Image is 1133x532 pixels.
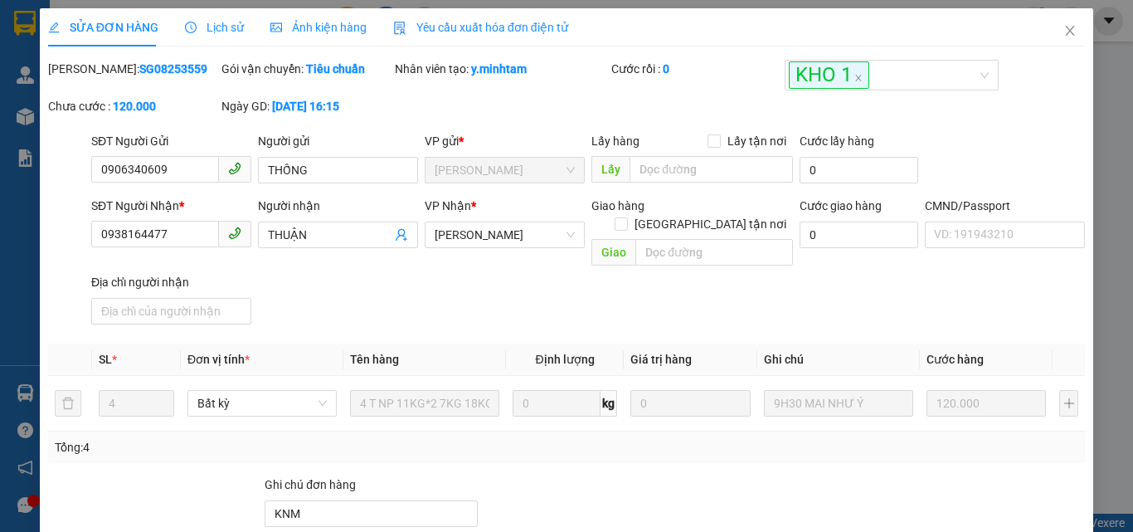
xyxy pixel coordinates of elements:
span: Định lượng [535,353,594,366]
label: Cước giao hàng [800,199,882,212]
span: picture [270,22,282,33]
input: 0 [926,390,1046,417]
input: Cước giao hàng [800,222,918,248]
span: Bất kỳ [197,391,327,416]
input: Địa chỉ của người nhận [91,298,251,325]
div: Chưa cước : [48,97,218,115]
button: delete [55,390,81,417]
span: phone [228,162,241,175]
div: Địa chỉ người nhận [91,273,251,291]
div: [PERSON_NAME]: [48,60,218,78]
span: Lấy hàng [591,134,639,148]
span: Giá trị hàng [630,353,692,366]
input: Ghi chú đơn hàng [265,500,478,527]
label: Cước lấy hàng [800,134,874,148]
b: 0 [663,62,669,76]
b: Tiêu chuẩn [306,62,365,76]
b: [DATE] 16:15 [272,100,339,113]
input: 0 [630,390,750,417]
span: kg [601,390,617,417]
input: Dọc đường [630,156,793,183]
span: SL [99,353,112,366]
div: Người gửi [258,132,418,150]
div: SĐT Người Nhận [91,197,251,215]
span: Ảnh kiện hàng [270,21,367,34]
span: VP Nhận [425,199,471,212]
div: Tổng: 4 [55,438,439,456]
button: Close [1047,8,1093,55]
span: phone [228,227,241,240]
b: 120.000 [113,100,156,113]
span: close [854,74,863,82]
input: Dọc đường [635,239,793,266]
span: Tên hàng [350,353,399,366]
img: icon [393,22,406,35]
div: CMND/Passport [925,197,1085,215]
b: SG08253559 [139,62,207,76]
span: Ngã Tư Huyện [435,222,575,247]
span: Lịch sử [185,21,244,34]
span: close [1063,24,1077,37]
span: Giao hàng [591,199,644,212]
span: Giao [591,239,635,266]
div: Người nhận [258,197,418,215]
div: Ngày GD: [221,97,391,115]
div: Gói vận chuyển: [221,60,391,78]
div: VP gửi [425,132,585,150]
span: SỬA ĐƠN HÀNG [48,21,158,34]
span: Lấy [591,156,630,183]
b: y.minhtam [471,62,527,76]
th: Ghi chú [757,344,920,376]
span: clock-circle [185,22,197,33]
label: Ghi chú đơn hàng [265,478,356,491]
span: Cước hàng [926,353,984,366]
span: Lấy tận nơi [721,132,793,150]
span: [GEOGRAPHIC_DATA] tận nơi [628,215,793,233]
span: KHO 1 [789,61,869,89]
span: Hồ Chí Minh [435,158,575,183]
div: SĐT Người Gửi [91,132,251,150]
input: Cước lấy hàng [800,157,918,183]
span: Yêu cầu xuất hóa đơn điện tử [393,21,568,34]
span: Đơn vị tính [187,353,250,366]
span: edit [48,22,60,33]
button: plus [1059,390,1078,417]
span: user-add [395,228,408,242]
input: Ghi Chú [764,390,913,417]
div: Nhân viên tạo: [395,60,608,78]
div: Cước rồi : [611,60,781,78]
input: VD: Bàn, Ghế [350,390,499,417]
